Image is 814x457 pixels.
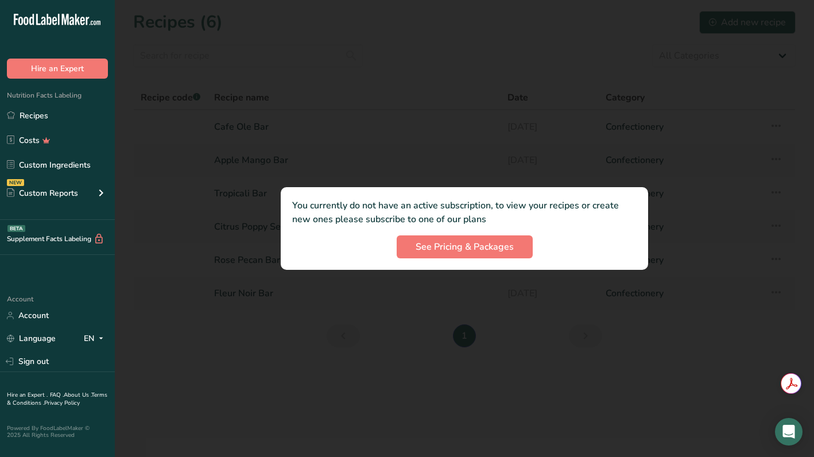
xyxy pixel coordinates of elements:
div: EN [84,332,108,346]
div: Custom Reports [7,187,78,199]
button: See Pricing & Packages [397,235,533,258]
div: BETA [7,225,25,232]
a: About Us . [64,391,91,399]
div: Open Intercom Messenger [775,418,803,446]
p: You currently do not have an active subscription, to view your recipes or create new ones please ... [292,199,637,226]
div: Powered By FoodLabelMaker © 2025 All Rights Reserved [7,425,108,439]
a: Language [7,328,56,348]
a: Privacy Policy [44,399,80,407]
a: Hire an Expert . [7,391,48,399]
button: Hire an Expert [7,59,108,79]
div: NEW [7,179,24,186]
a: Terms & Conditions . [7,391,107,407]
span: See Pricing & Packages [416,240,514,254]
a: FAQ . [50,391,64,399]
